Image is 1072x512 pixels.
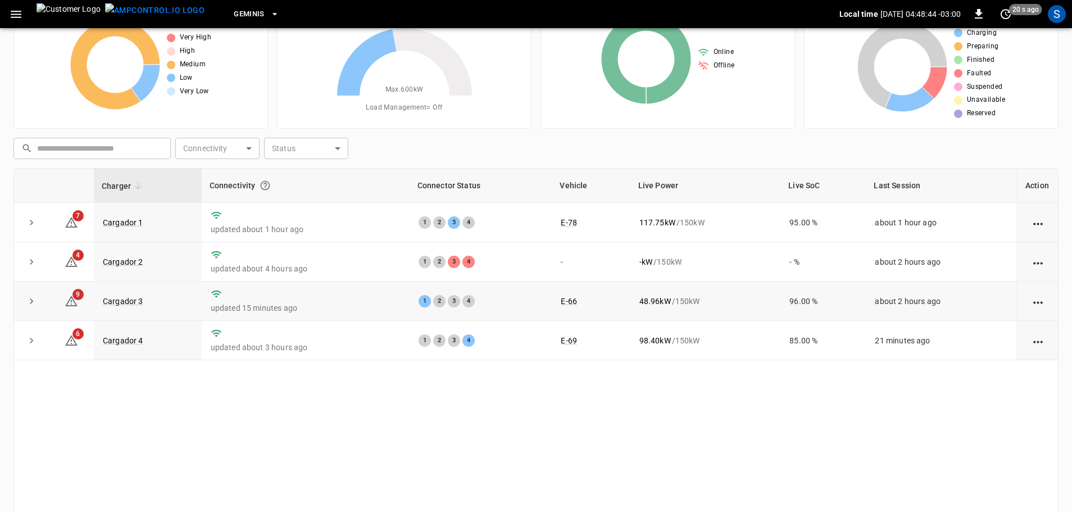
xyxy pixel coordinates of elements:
th: Last Session [866,169,1017,203]
div: 1 [419,334,431,347]
td: 95.00 % [780,203,866,242]
p: - kW [639,256,652,268]
a: 4 [65,256,78,265]
a: Cargador 1 [103,218,143,227]
a: Cargador 2 [103,257,143,266]
span: Unavailable [967,94,1005,106]
button: Connection between the charger and our software. [255,175,275,196]
td: 96.00 % [780,282,866,321]
p: 117.75 kW [639,217,675,228]
a: E-78 [561,218,577,227]
th: Vehicle [552,169,630,203]
div: 1 [419,295,431,307]
td: about 2 hours ago [866,282,1017,321]
span: Medium [180,59,206,70]
span: Reserved [967,108,996,119]
span: Max. 600 kW [385,84,424,96]
div: 4 [462,216,475,229]
span: Very Low [180,86,209,97]
button: expand row [23,332,40,349]
span: 9 [72,289,84,300]
div: 2 [433,295,446,307]
td: - % [780,242,866,282]
div: Connectivity [210,175,402,196]
a: E-66 [561,297,577,306]
span: High [180,46,196,57]
img: Customer Logo [37,3,101,25]
span: Load Management = Off [366,102,442,114]
span: Suspended [967,81,1003,93]
th: Live SoC [780,169,866,203]
div: 2 [433,334,446,347]
td: - [552,242,630,282]
div: 3 [448,334,460,347]
span: Low [180,73,193,84]
span: Charger [102,179,146,193]
div: 3 [448,295,460,307]
a: Cargador 4 [103,336,143,345]
button: Geminis [229,3,284,25]
button: expand row [23,253,40,270]
button: expand row [23,214,40,231]
p: 48.96 kW [639,296,671,307]
div: action cell options [1031,296,1045,307]
span: Offline [714,60,735,71]
div: / 150 kW [639,256,772,268]
span: Geminis [234,8,265,21]
a: 6 [65,336,78,345]
span: 7 [72,210,84,221]
button: expand row [23,293,40,310]
span: Preparing [967,41,999,52]
p: updated about 4 hours ago [211,263,401,274]
span: Online [714,47,734,58]
span: Charging [967,28,997,39]
p: updated about 1 hour ago [211,224,401,235]
p: updated 15 minutes ago [211,302,401,314]
p: Local time [839,8,878,20]
div: / 150 kW [639,335,772,346]
div: / 150 kW [639,217,772,228]
span: 20 s ago [1009,4,1042,15]
span: Faulted [967,68,992,79]
button: set refresh interval [997,5,1015,23]
p: 98.40 kW [639,335,671,346]
div: 4 [462,295,475,307]
div: 3 [448,256,460,268]
span: Finished [967,55,994,66]
td: 21 minutes ago [866,321,1017,360]
div: 2 [433,216,446,229]
td: 85.00 % [780,321,866,360]
div: 1 [419,256,431,268]
img: ampcontrol.io logo [105,3,205,17]
a: E-69 [561,336,577,345]
td: about 2 hours ago [866,242,1017,282]
div: action cell options [1031,256,1045,268]
a: 7 [65,217,78,226]
div: 4 [462,256,475,268]
span: 6 [72,328,84,339]
div: action cell options [1031,217,1045,228]
td: about 1 hour ago [866,203,1017,242]
div: 4 [462,334,475,347]
a: Cargador 3 [103,297,143,306]
div: 3 [448,216,460,229]
div: profile-icon [1048,5,1066,23]
div: 2 [433,256,446,268]
th: Action [1017,169,1058,203]
div: / 150 kW [639,296,772,307]
p: updated about 3 hours ago [211,342,401,353]
p: [DATE] 04:48:44 -03:00 [880,8,961,20]
th: Live Power [630,169,781,203]
a: 9 [65,296,78,305]
div: 1 [419,216,431,229]
span: 4 [72,250,84,261]
div: action cell options [1031,335,1045,346]
span: Very High [180,32,212,43]
th: Connector Status [410,169,552,203]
